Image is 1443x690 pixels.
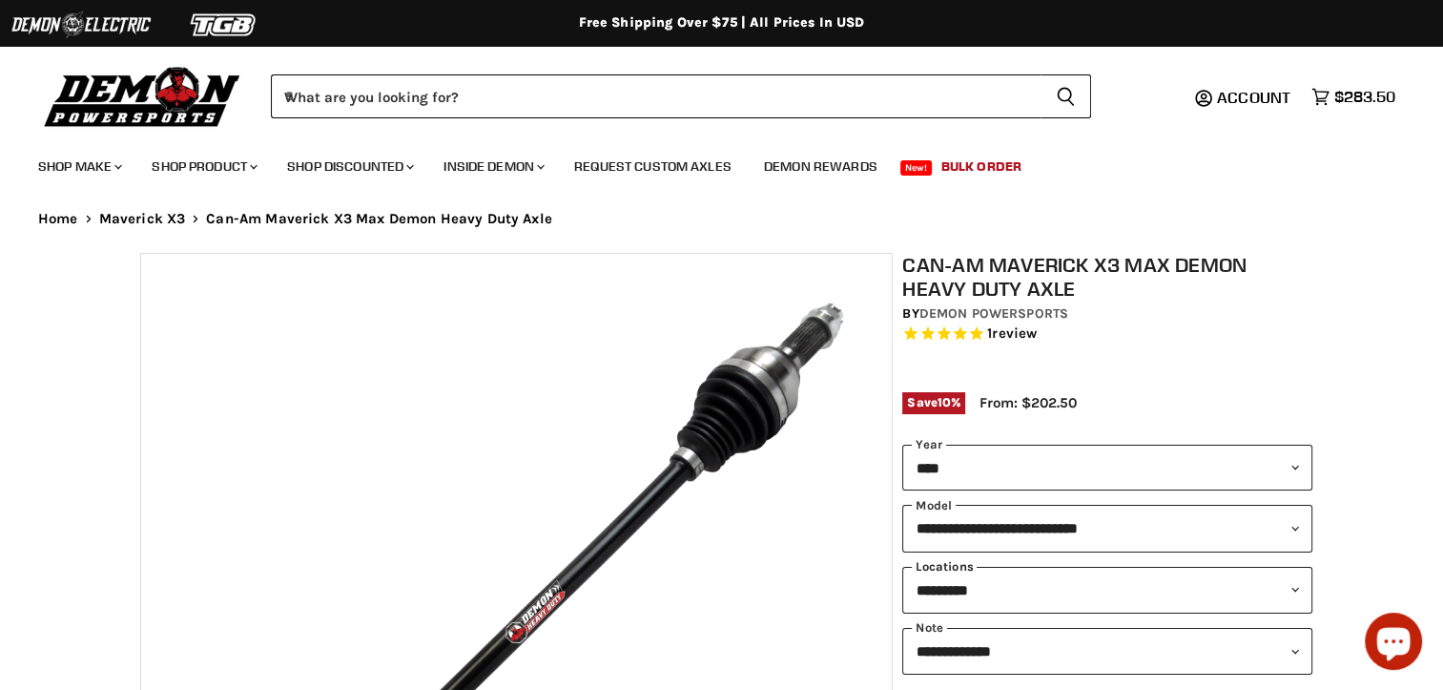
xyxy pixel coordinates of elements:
[153,7,296,43] img: TGB Logo 2
[1334,88,1395,106] span: $283.50
[38,62,247,130] img: Demon Powersports
[750,147,892,186] a: Demon Rewards
[137,147,269,186] a: Shop Product
[992,325,1037,343] span: review
[902,628,1312,675] select: keys
[902,253,1312,301] h1: Can-Am Maverick X3 Max Demon Heavy Duty Axle
[10,7,153,43] img: Demon Electric Logo 2
[99,211,186,227] a: Maverick X3
[271,74,1091,118] form: Product
[273,147,425,186] a: Shop Discounted
[1041,74,1091,118] button: Search
[902,303,1312,324] div: by
[902,505,1312,552] select: modal-name
[560,147,746,186] a: Request Custom Axles
[1359,613,1428,675] inbox-online-store-chat: Shopify online store chat
[24,147,134,186] a: Shop Make
[979,394,1077,411] span: From: $202.50
[938,395,951,409] span: 10
[24,139,1391,186] ul: Main menu
[900,160,933,176] span: New!
[927,147,1036,186] a: Bulk Order
[1302,83,1405,111] a: $283.50
[1217,88,1290,107] span: Account
[902,445,1312,491] select: year
[38,211,78,227] a: Home
[987,325,1037,343] span: 1 reviews
[902,567,1312,614] select: keys
[429,147,556,186] a: Inside Demon
[919,305,1068,322] a: Demon Powersports
[1208,89,1302,106] a: Account
[902,392,965,413] span: Save %
[902,324,1312,345] span: Rated 5.0 out of 5 stars 1 reviews
[271,74,1041,118] input: When autocomplete results are available use up and down arrows to review and enter to select
[206,211,552,227] span: Can-Am Maverick X3 Max Demon Heavy Duty Axle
